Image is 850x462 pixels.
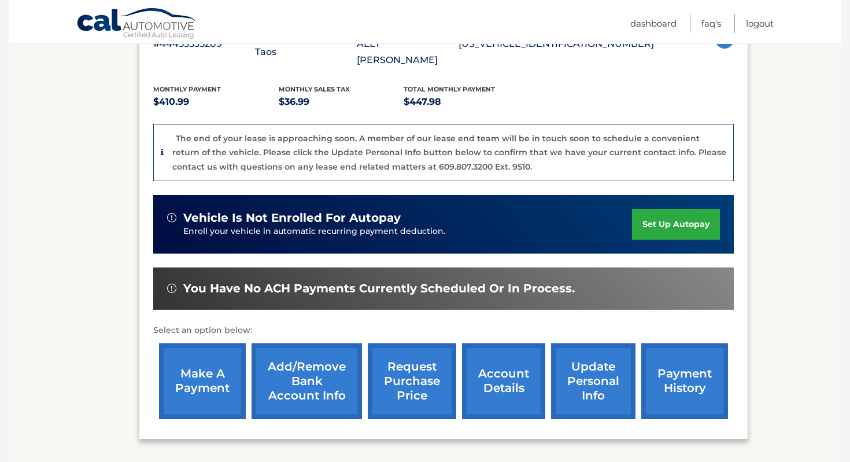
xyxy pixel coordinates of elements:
[183,211,401,225] span: vehicle is not enrolled for autopay
[404,94,529,110] p: $447.98
[551,343,635,419] a: update personal info
[641,343,728,419] a: payment history
[632,209,720,240] a: set up autopay
[183,225,632,238] p: Enroll your vehicle in automatic recurring payment deduction.
[255,28,357,60] p: 2023 Volkswagen Taos
[159,343,246,419] a: make a payment
[153,94,279,110] p: $410.99
[172,133,726,172] p: The end of your lease is approaching soon. A member of our lease end team will be in touch soon t...
[630,14,677,33] a: Dashboard
[76,8,198,41] a: Cal Automotive
[167,284,176,293] img: alert-white.svg
[153,324,734,338] p: Select an option below:
[279,94,404,110] p: $36.99
[357,20,459,68] p: [PERSON_NAME] ALLY [PERSON_NAME]
[153,85,221,93] span: Monthly Payment
[183,281,575,296] span: You have no ACH payments currently scheduled or in process.
[153,36,255,52] p: #44455535209
[462,343,545,419] a: account details
[701,14,721,33] a: FAQ's
[404,85,495,93] span: Total Monthly Payment
[279,85,350,93] span: Monthly sales Tax
[746,14,774,33] a: Logout
[167,213,176,222] img: alert-white.svg
[368,343,456,419] a: request purchase price
[252,343,362,419] a: Add/Remove bank account info
[459,36,654,52] p: [US_VEHICLE_IDENTIFICATION_NUMBER]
